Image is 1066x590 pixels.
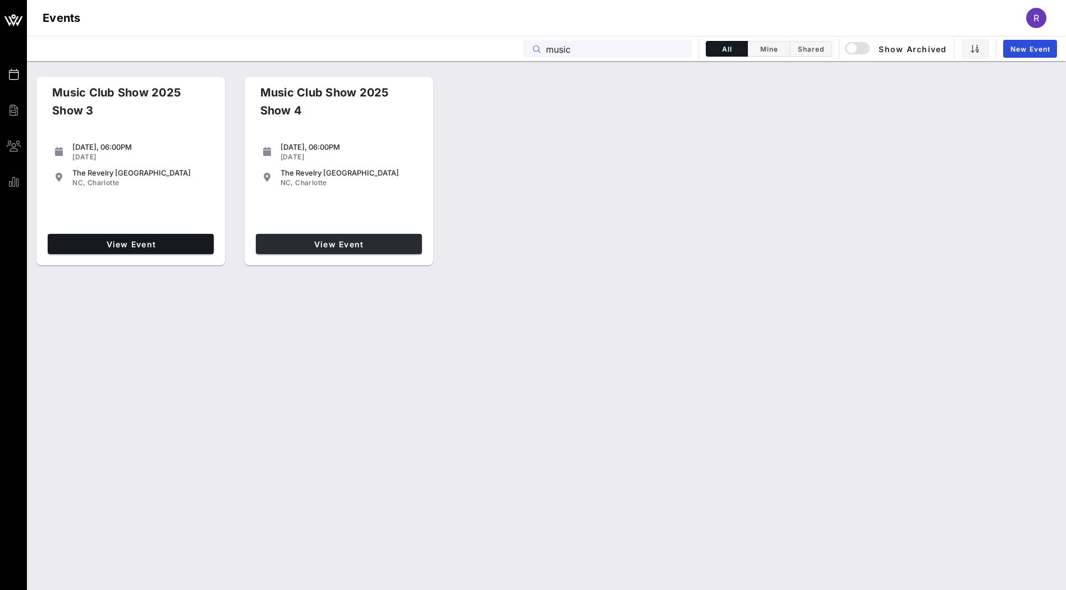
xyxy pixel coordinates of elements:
[256,234,422,254] a: View Event
[251,84,410,128] div: Music Club Show 2025 Show 4
[281,142,417,151] div: [DATE], 06:00PM
[748,41,790,57] button: Mine
[1033,12,1039,24] span: R
[1003,40,1057,58] a: New Event
[713,45,741,53] span: All
[1026,8,1046,28] div: R
[1010,45,1050,53] span: New Event
[72,178,85,187] span: NC,
[847,42,946,56] span: Show Archived
[48,234,214,254] a: View Event
[43,84,201,128] div: Music Club Show 2025 Show 3
[797,45,825,53] span: Shared
[52,239,209,249] span: View Event
[72,153,209,162] div: [DATE]
[295,178,327,187] span: Charlotte
[755,45,783,53] span: Mine
[43,9,81,27] h1: Events
[281,168,417,177] div: The Revelry [GEOGRAPHIC_DATA]
[790,41,832,57] button: Shared
[88,178,120,187] span: Charlotte
[260,239,417,249] span: View Event
[281,153,417,162] div: [DATE]
[846,39,947,59] button: Show Archived
[706,41,748,57] button: All
[72,168,209,177] div: The Revelry [GEOGRAPHIC_DATA]
[281,178,293,187] span: NC,
[72,142,209,151] div: [DATE], 06:00PM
